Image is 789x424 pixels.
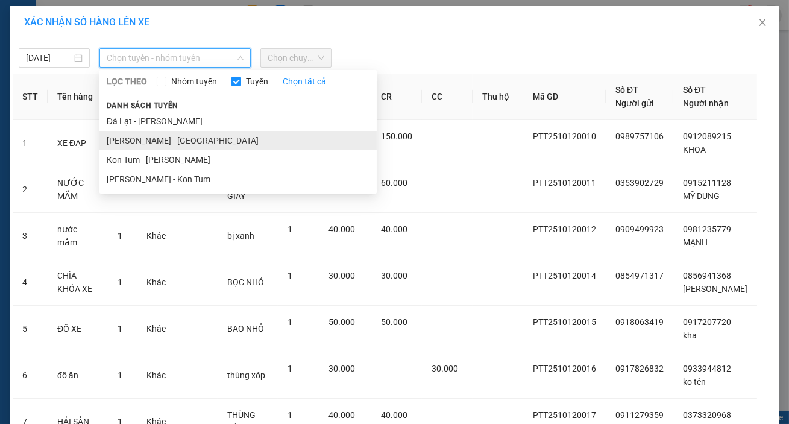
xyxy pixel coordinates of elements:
[683,364,731,373] span: 0933944812
[683,131,731,141] span: 0912089215
[118,231,122,241] span: 1
[99,131,377,150] li: [PERSON_NAME] - [GEOGRAPHIC_DATA]
[48,120,108,166] td: XE ĐẠP
[288,224,292,234] span: 1
[615,224,664,234] span: 0909499923
[237,54,244,62] span: down
[107,75,147,88] span: LỌC THEO
[615,85,638,95] span: Số ĐT
[533,410,596,420] span: PTT2510120017
[13,306,48,352] td: 5
[99,150,377,169] li: Kon Tum - [PERSON_NAME]
[473,74,523,120] th: Thu hộ
[288,317,292,327] span: 1
[48,74,108,120] th: Tên hàng
[746,6,779,40] button: Close
[381,410,407,420] span: 40.000
[381,224,407,234] span: 40.000
[118,277,122,287] span: 1
[137,259,175,306] td: Khác
[241,75,273,88] span: Tuyến
[9,71,99,96] div: Gửi: VP [PERSON_NAME]
[137,352,175,399] td: Khác
[683,317,731,327] span: 0917207720
[13,74,48,120] th: STT
[328,224,355,234] span: 40.000
[118,324,122,334] span: 1
[48,166,108,213] td: NƯỚC MẮM
[288,271,292,280] span: 1
[99,112,377,131] li: Đà Lạt - [PERSON_NAME]
[533,271,596,280] span: PTT2510120014
[328,410,355,420] span: 40.000
[137,306,175,352] td: Khác
[283,75,326,88] a: Chọn tất cả
[137,213,175,259] td: Khác
[105,71,216,96] div: Nhận: VP [GEOGRAPHIC_DATA]
[683,145,706,154] span: KHOA
[683,271,731,280] span: 0856941368
[268,49,324,67] span: Chọn chuyến
[615,131,664,141] span: 0989757106
[381,317,407,327] span: 50.000
[432,364,458,373] span: 30.000
[107,49,244,67] span: Chọn tuyến - nhóm tuyến
[13,120,48,166] td: 1
[381,131,412,141] span: 150.000
[683,191,720,201] span: MỸ DUNG
[533,131,596,141] span: PTT2510120010
[683,85,706,95] span: Số ĐT
[48,213,108,259] td: nước mắm
[523,74,606,120] th: Mã GD
[48,352,108,399] td: đồ ăn
[288,364,292,373] span: 1
[26,51,72,65] input: 12/10/2025
[683,410,731,420] span: 0373320968
[758,17,767,27] span: close
[13,352,48,399] td: 6
[48,306,108,352] td: ĐỒ XE
[227,277,264,287] span: BỌC NHỎ
[683,284,747,294] span: [PERSON_NAME]
[615,98,654,108] span: Người gửi
[683,98,729,108] span: Người nhận
[99,169,377,189] li: [PERSON_NAME] - Kon Tum
[68,51,158,64] text: PTT2510120030
[227,324,264,334] span: BAO NHỎ
[615,364,664,373] span: 0917826832
[99,100,186,111] span: Danh sách tuyến
[615,178,664,188] span: 0353902729
[13,166,48,213] td: 2
[381,178,407,188] span: 60.000
[328,317,355,327] span: 50.000
[615,317,664,327] span: 0918063419
[13,213,48,259] td: 3
[118,370,122,380] span: 1
[683,178,731,188] span: 0915211128
[683,238,708,247] span: MẠNH
[371,74,422,120] th: CR
[533,317,596,327] span: PTT2510120015
[328,271,355,280] span: 30.000
[683,331,697,340] span: kha
[24,16,149,28] span: XÁC NHẬN SỐ HÀNG LÊN XE
[48,259,108,306] td: CHÌA KHÓA XE
[328,364,355,373] span: 30.000
[227,231,254,241] span: bị xanh
[683,377,706,387] span: ko tên
[381,271,407,280] span: 30.000
[533,364,596,373] span: PTT2510120016
[533,224,596,234] span: PTT2510120012
[683,224,731,234] span: 0981235779
[533,178,596,188] span: PTT2510120011
[615,410,664,420] span: 0911279359
[13,259,48,306] td: 4
[227,370,265,380] span: thùng xốp
[288,410,292,420] span: 1
[615,271,664,280] span: 0854971317
[422,74,473,120] th: CC
[166,75,222,88] span: Nhóm tuyến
